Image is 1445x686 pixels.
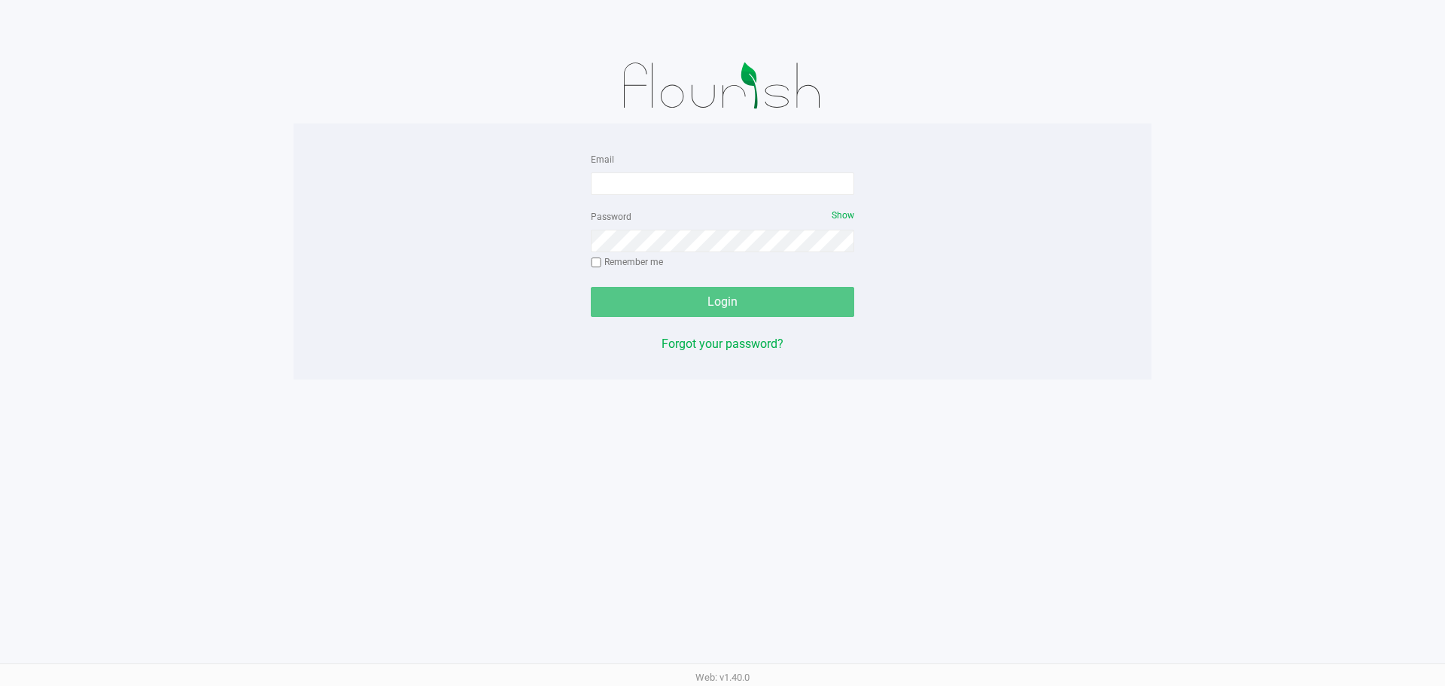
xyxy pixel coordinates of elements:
span: Show [832,210,854,221]
label: Remember me [591,255,663,269]
button: Forgot your password? [662,335,783,353]
label: Email [591,153,614,166]
input: Remember me [591,258,601,268]
span: Web: v1.40.0 [695,672,750,683]
label: Password [591,210,631,224]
